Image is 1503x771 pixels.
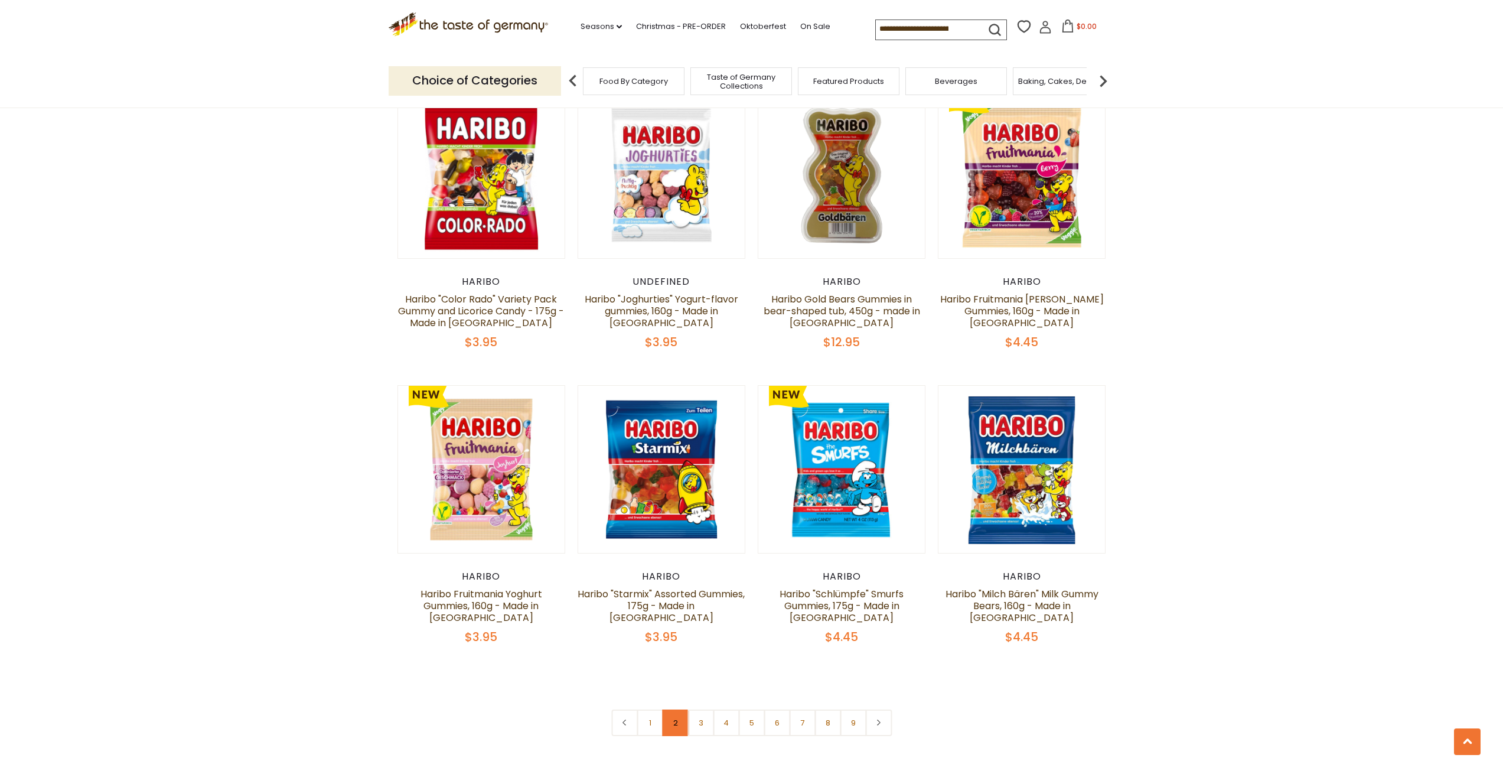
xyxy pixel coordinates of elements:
[740,20,786,33] a: Oktoberfest
[662,710,689,736] a: 2
[1005,629,1038,645] span: $4.45
[935,77,977,86] a: Beverages
[940,292,1104,330] a: Haribo Fruitmania [PERSON_NAME] Gummies, 160g - Made in [GEOGRAPHIC_DATA]
[397,276,566,288] div: Haribo
[764,710,790,736] a: 6
[578,276,746,288] div: undefined
[585,292,738,330] a: Haribo "Joghurties" Yogurt-flavor gummies, 160g - Made in [GEOGRAPHIC_DATA]
[758,92,925,259] img: Haribo Gold Bears Gummies in bear-shaped tub, 450g - made in Germany
[599,77,668,86] a: Food By Category
[465,629,497,645] span: $3.95
[780,587,904,624] a: Haribo "Schlümpfe" Smurfs Gummies, 175g - Made in [GEOGRAPHIC_DATA]
[1018,77,1110,86] a: Baking, Cakes, Desserts
[813,77,884,86] a: Featured Products
[713,710,739,736] a: 4
[1091,69,1115,93] img: next arrow
[687,710,714,736] a: 3
[758,276,926,288] div: Haribo
[578,587,745,624] a: Haribo "Starmix" Assorted Gummies, 175g - Made in [GEOGRAPHIC_DATA]
[561,69,585,93] img: previous arrow
[738,710,765,736] a: 5
[1077,21,1097,31] span: $0.00
[758,571,926,583] div: Haribo
[578,386,745,553] img: Haribo "Starmix" Assorted Gummies, 175g - Made in Germany
[636,20,726,33] a: Christmas - PRE-ORDER
[645,629,677,645] span: $3.95
[840,710,866,736] a: 9
[398,386,565,553] img: Haribo Fruitmania Yoghurt Gummies, 160g - Made in Germany
[823,334,860,350] span: $12.95
[789,710,816,736] a: 7
[825,629,858,645] span: $4.45
[938,276,1106,288] div: Haribo
[389,66,561,95] p: Choice of Categories
[758,386,925,553] img: Haribo "Schlümpfe" Smurfs Gummies, 175g - Made in Germany
[764,292,920,330] a: Haribo Gold Bears Gummies in bear-shaped tub, 450g - made in [GEOGRAPHIC_DATA]
[1005,334,1038,350] span: $4.45
[578,571,746,583] div: Haribo
[938,571,1106,583] div: Haribo
[420,587,542,624] a: Haribo Fruitmania Yoghurt Gummies, 160g - Made in [GEOGRAPHIC_DATA]
[397,571,566,583] div: Haribo
[1054,19,1104,37] button: $0.00
[814,710,841,736] a: 8
[637,710,663,736] a: 1
[398,292,564,330] a: Haribo "Color Rado" Variety Pack Gummy and Licorice Candy - 175g - Made in [GEOGRAPHIC_DATA]
[694,73,788,90] a: Taste of Germany Collections
[581,20,622,33] a: Seasons
[800,20,830,33] a: On Sale
[946,587,1098,624] a: Haribo "Milch Bären" Milk Gummy Bears, 160g - Made in [GEOGRAPHIC_DATA]
[938,92,1106,259] img: Haribo Fruitmania Berry Gummies, 160g - Made in Germany
[465,334,497,350] span: $3.95
[398,92,565,259] img: Haribo "Color Rado" Variety Pack Gummy and Licorice Candy - 175g - Made in Germany
[938,386,1106,553] img: Haribo "Milch Bären" Milk Gummy Bears, 160g - Made in Germany
[645,334,677,350] span: $3.95
[578,92,745,259] img: Haribo "Joghurties" Yogurt-flavor gummies, 160g - Made in Germany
